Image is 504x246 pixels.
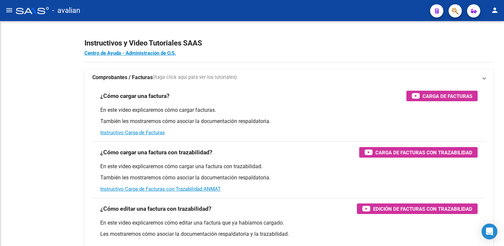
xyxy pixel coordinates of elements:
[52,3,80,18] span: - avalian
[84,70,493,85] mat-expansion-panel-header: Comprobantes / Facturas(haga click aquí para ver los tutoriales)
[100,107,478,114] p: En este video explicaremos cómo cargar facturas.
[100,174,478,181] p: También les mostraremos cómo asociar la documentación respaldatoria.
[423,92,472,100] span: Carga de Facturas
[357,203,478,214] button: Edición de Facturas con Trazabilidad
[100,186,221,192] a: Instructivo Carga de Facturas con Trazabilidad ANMAT
[406,91,478,101] button: Carga de Facturas
[100,91,170,101] h3: ¿Cómo cargar una factura?
[84,37,493,49] h2: Instructivos y Video Tutoriales SAAS
[5,6,13,14] mat-icon: menu
[92,74,153,81] strong: Comprobantes / Facturas
[100,219,478,227] p: En este video explicaremos cómo editar una factura que ya habíamos cargado.
[100,130,165,136] a: Instructivo Carga de Facturas
[359,147,478,158] button: Carga de Facturas con Trazabilidad
[375,148,472,157] span: Carga de Facturas con Trazabilidad
[100,231,478,238] p: Les mostraremos cómo asociar la documentación respaldatoria y la trazabilidad.
[100,118,478,125] p: También les mostraremos cómo asociar la documentación respaldatoria.
[100,148,212,157] h3: ¿Cómo cargar una factura con trazabilidad?
[153,74,237,81] span: (haga click aquí para ver los tutoriales)
[373,205,472,213] span: Edición de Facturas con Trazabilidad
[100,163,478,170] p: En este video explicaremos cómo cargar una factura con trazabilidad.
[100,204,211,213] h3: ¿Cómo editar una factura con trazabilidad?
[84,50,176,56] a: Centro de Ayuda - Administración de O.S.
[482,224,497,239] div: Open Intercom Messenger
[491,6,499,14] mat-icon: person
